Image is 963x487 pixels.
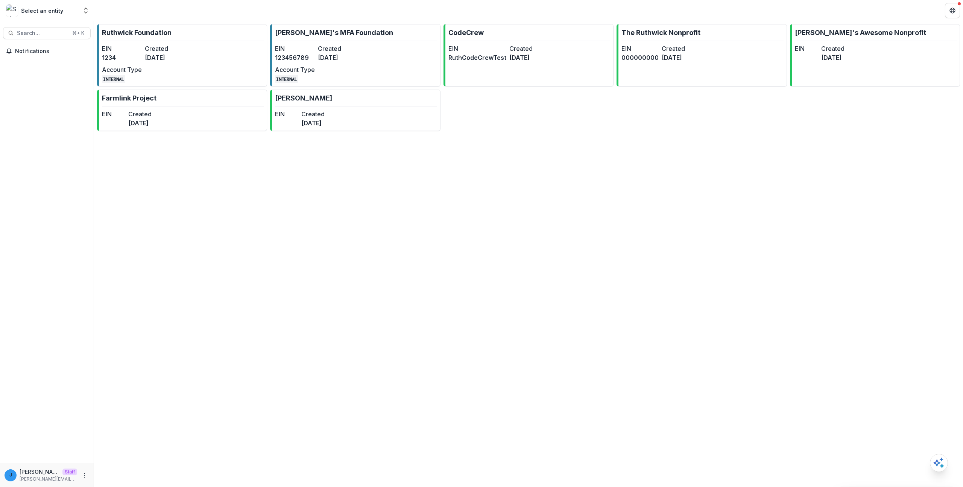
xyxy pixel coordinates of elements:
div: ⌘ + K [71,29,86,37]
p: [PERSON_NAME] [275,93,332,103]
dt: Created [301,110,325,119]
img: Select an entity [6,5,18,17]
dt: EIN [795,44,818,53]
a: Ruthwick FoundationEIN1234Created[DATE]Account TypeINTERNAL [97,24,267,87]
dd: RuthCodeCrewTest [448,53,506,62]
dd: 1234 [102,53,142,62]
dt: Created [662,44,699,53]
span: Search... [17,30,68,37]
dt: Created [509,44,567,53]
dd: [DATE] [301,119,325,128]
dd: 123456789 [275,53,315,62]
p: Ruthwick Foundation [102,27,172,38]
p: [PERSON_NAME]'s Awesome Nonprofit [795,27,926,38]
button: Notifications [3,45,91,57]
a: [PERSON_NAME]'s Awesome NonprofitEINCreated[DATE] [790,24,960,87]
p: [PERSON_NAME]'s MFA Foundation [275,27,393,38]
dd: [DATE] [821,53,845,62]
dd: [DATE] [509,53,567,62]
dt: EIN [621,44,659,53]
button: Open entity switcher [81,3,91,18]
div: Select an entity [21,7,63,15]
div: jonah@trytemelio.com [9,473,12,478]
button: More [80,471,89,480]
a: Farmlink ProjectEINCreated[DATE] [97,90,267,131]
button: Open AI Assistant [930,454,948,472]
dd: [DATE] [318,53,358,62]
dt: Created [821,44,845,53]
dt: EIN [102,44,142,53]
button: Search... [3,27,91,39]
a: [PERSON_NAME]EINCreated[DATE] [270,90,440,131]
dt: EIN [275,44,315,53]
dd: [DATE] [128,119,152,128]
dt: EIN [275,110,298,119]
p: The Ruthwick Nonprofit [621,27,700,38]
span: Notifications [15,48,88,55]
p: CodeCrew [448,27,484,38]
dt: Created [318,44,358,53]
code: INTERNAL [275,75,298,83]
p: Farmlink Project [102,93,156,103]
dt: Created [145,44,185,53]
dt: Created [128,110,152,119]
button: Get Help [945,3,960,18]
p: [PERSON_NAME][EMAIL_ADDRESS][DOMAIN_NAME] [20,476,77,482]
a: The Ruthwick NonprofitEIN000000000Created[DATE] [617,24,787,87]
dd: [DATE] [662,53,699,62]
code: INTERNAL [102,75,125,83]
a: CodeCrewEINRuthCodeCrewTestCreated[DATE] [444,24,614,87]
dd: [DATE] [145,53,185,62]
dt: EIN [102,110,125,119]
dt: Account Type [275,65,315,74]
p: Staff [62,469,77,475]
p: [PERSON_NAME][EMAIL_ADDRESS][DOMAIN_NAME] [20,468,59,476]
dt: Account Type [102,65,142,74]
dt: EIN [448,44,506,53]
dd: 000000000 [621,53,659,62]
a: [PERSON_NAME]'s MFA FoundationEIN123456789Created[DATE]Account TypeINTERNAL [270,24,440,87]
